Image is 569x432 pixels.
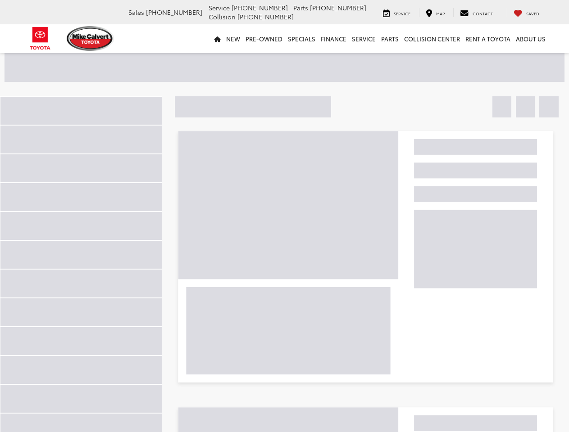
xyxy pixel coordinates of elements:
[463,24,513,53] a: Rent a Toyota
[378,24,401,53] a: Parts
[128,8,144,17] span: Sales
[293,3,308,12] span: Parts
[419,8,451,17] a: Map
[209,3,230,12] span: Service
[349,24,378,53] a: Service
[23,24,57,53] img: Toyota
[473,10,493,16] span: Contact
[453,8,500,17] a: Contact
[232,3,288,12] span: [PHONE_NUMBER]
[318,24,349,53] a: Finance
[285,24,318,53] a: Specials
[401,24,463,53] a: Collision Center
[209,12,236,21] span: Collision
[223,24,243,53] a: New
[394,10,410,16] span: Service
[526,10,539,16] span: Saved
[513,24,548,53] a: About Us
[146,8,202,17] span: [PHONE_NUMBER]
[436,10,445,16] span: Map
[211,24,223,53] a: Home
[310,3,366,12] span: [PHONE_NUMBER]
[243,24,285,53] a: Pre-Owned
[237,12,294,21] span: [PHONE_NUMBER]
[376,8,417,17] a: Service
[507,8,546,17] a: My Saved Vehicles
[67,26,114,51] img: Mike Calvert Toyota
